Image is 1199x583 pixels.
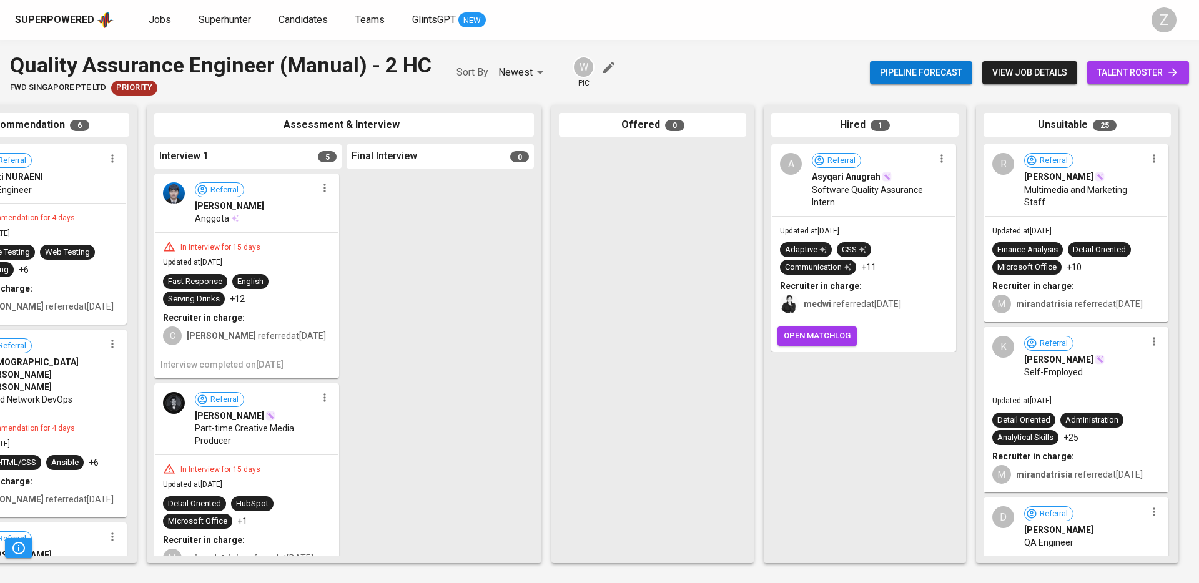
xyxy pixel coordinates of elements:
div: Communication [785,262,851,273]
span: [PERSON_NAME] [1024,524,1093,536]
img: magic_wand.svg [1095,172,1105,182]
b: Recruiter in charge: [780,281,862,291]
button: open matchlog [777,326,857,346]
span: Referral [1035,338,1073,350]
p: Newest [498,65,533,80]
a: Candidates [279,12,330,28]
div: New Job received from Demand Team [111,81,157,96]
span: Referral [205,184,244,196]
div: Superpowered [15,13,94,27]
p: Sort By [456,65,488,80]
b: Recruiter in charge: [163,535,245,545]
span: [PERSON_NAME] [1024,170,1093,183]
span: 5 [318,151,337,162]
button: Pipeline Triggers [5,538,32,558]
span: Pipeline forecast [880,65,962,81]
button: view job details [982,61,1077,84]
span: Candidates [279,14,328,26]
span: Referral [822,155,861,167]
span: referred at [DATE] [187,553,313,563]
div: M [992,465,1011,484]
div: In Interview for 15 days [175,464,265,475]
span: 0 [665,120,684,131]
img: magic_wand.svg [265,411,275,421]
div: HubSpot [236,498,269,510]
div: English [237,276,264,288]
span: referred at [DATE] [1016,299,1143,309]
span: 25 [1093,120,1117,131]
span: Jobs [149,14,171,26]
div: Referral[PERSON_NAME]AnggotaIn Interview for 15 daysUpdated at[DATE]Fast ResponseEnglishServing D... [154,174,339,378]
b: mirandatrisia [1016,299,1073,309]
div: Microsoft Office [997,262,1057,273]
span: Interview 1 [159,149,209,164]
span: Final Interview [352,149,417,164]
span: FWD Singapore Pte Ltd [10,82,106,94]
span: view job details [992,65,1067,81]
h6: Interview completed on [160,358,333,372]
a: Superpoweredapp logo [15,11,114,29]
div: Fast Response [168,276,222,288]
span: referred at [DATE] [1016,469,1143,479]
img: 79a9beea33e5e6a7526b37e3cbcb211a.png [163,392,185,414]
div: Unsuitable [984,113,1171,137]
span: Referral [1035,508,1073,520]
span: Priority [111,82,157,94]
a: Teams [355,12,387,28]
img: magic_wand.svg [882,172,892,182]
div: RReferral[PERSON_NAME]Multimedia and Marketing StaffUpdated at[DATE]Finance AnalysisDetail Orient... [984,144,1168,322]
div: Quality Assurance Engineer (Manual) - 2 HC [10,50,432,81]
img: magic_wand.svg [1095,355,1105,365]
div: K [992,336,1014,358]
div: KReferral[PERSON_NAME]Self-EmployedUpdated at[DATE]Detail OrientedAdministrationAnalytical Skills... [984,327,1168,492]
b: mirandatrisia [1016,469,1073,479]
span: Superhunter [199,14,251,26]
div: M [992,295,1011,313]
p: +12 [230,293,245,305]
span: talent roster [1097,65,1179,81]
span: Updated at [DATE] [163,258,222,267]
span: Multimedia and Marketing Staff [1024,184,1146,208]
b: Recruiter in charge: [992,281,1074,291]
span: Self-Employed [1024,366,1083,378]
p: +6 [89,456,99,469]
div: Web Testing [45,247,90,258]
span: Updated at [DATE] [163,480,222,489]
span: Part-time Creative Media Producer [195,422,317,447]
div: W [573,56,595,78]
div: Newest [498,61,548,84]
div: R [992,153,1014,175]
div: M [163,549,182,567]
span: Anggota [195,212,229,225]
span: Referral [1035,155,1073,167]
div: Offered [559,113,746,137]
a: Superhunter [199,12,254,28]
div: Finance Analysis [997,244,1058,256]
span: 0 [510,151,529,162]
b: medwi [804,299,831,309]
b: [PERSON_NAME] [187,331,256,341]
div: C [163,326,182,345]
span: open matchlog [784,329,851,343]
p: +11 [861,261,876,273]
div: Detail Oriented [997,414,1050,426]
span: Updated at [DATE] [992,227,1052,235]
div: Microsoft Office [168,516,227,527]
p: +25 [1063,431,1078,444]
img: d6593a8729be49b3a47646ec2fe2d4da.jpg [163,182,185,204]
p: +10 [1067,261,1082,273]
div: Serving Drinks [168,293,220,305]
span: GlintsGPT [412,14,456,26]
span: Asyqari Anugrah [812,170,881,183]
div: Administration [1065,414,1118,426]
div: Detail Oriented [168,498,221,510]
span: [PERSON_NAME] [195,200,264,212]
div: CSS [842,244,866,256]
div: Z [1152,7,1177,32]
span: [PERSON_NAME] [195,409,264,422]
b: Recruiter in charge: [163,313,245,323]
div: Assessment & Interview [154,113,534,137]
a: talent roster [1087,61,1189,84]
span: Updated at [DATE] [780,227,839,235]
div: Adaptive [785,244,827,256]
